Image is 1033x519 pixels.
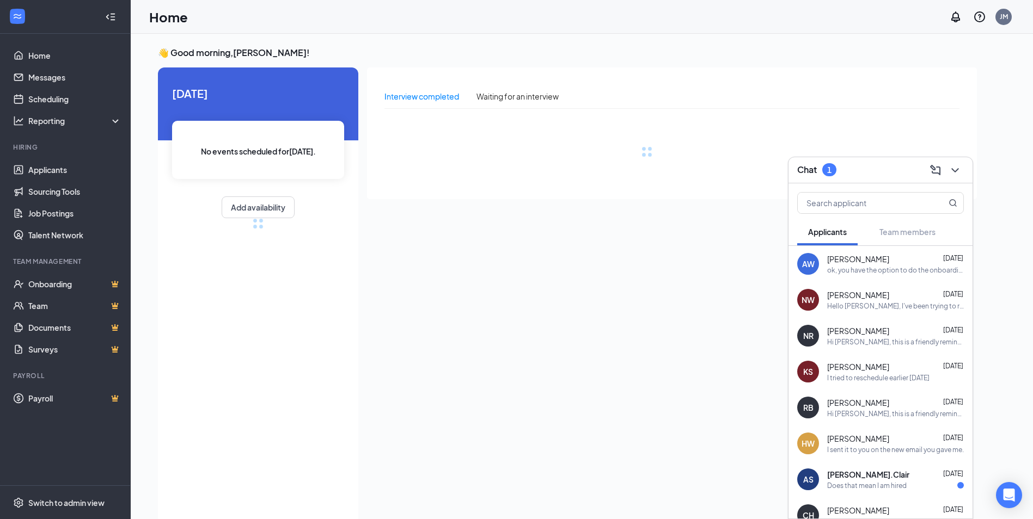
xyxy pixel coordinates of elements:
[973,10,986,23] svg: QuestionInfo
[827,337,964,347] div: Hi [PERSON_NAME], this is a friendly reminder. Your meeting with Long [PERSON_NAME] for Team Memb...
[943,362,963,370] span: [DATE]
[28,317,121,338] a: DocumentsCrown
[797,164,817,176] h3: Chat
[827,254,889,264] span: [PERSON_NAME]
[253,218,264,229] div: loading meetings...
[827,481,907,490] div: Does that mean I am hired
[384,90,459,102] div: Interview completed
[803,402,814,413] div: RB
[827,397,889,408] span: [PERSON_NAME]
[827,265,964,275] div: ok, you have the option to do the onboarding at the store. If you need to.
[158,47,977,59] h3: 👋 Good morning, [PERSON_NAME] !
[28,115,122,126] div: Reporting
[827,165,832,175] div: 1
[28,202,121,224] a: Job Postings
[13,497,24,508] svg: Settings
[949,164,962,177] svg: ChevronDown
[13,371,119,380] div: Payroll
[996,482,1022,508] div: Open Intercom Messenger
[803,474,814,485] div: AS
[802,258,815,269] div: AW
[802,294,815,305] div: NW
[13,115,24,126] svg: Analysis
[201,145,316,157] span: No events scheduled for [DATE] .
[827,469,909,480] span: [PERSON_NAME].Clair
[28,66,121,88] a: Messages
[803,330,814,341] div: NR
[1000,12,1008,21] div: JM
[827,505,889,516] span: [PERSON_NAME]
[949,10,962,23] svg: Notifications
[827,289,889,300] span: [PERSON_NAME]
[13,143,119,152] div: Hiring
[943,290,963,298] span: [DATE]
[28,224,121,246] a: Talent Network
[12,11,23,22] svg: WorkstreamLogo
[827,325,889,336] span: [PERSON_NAME]
[28,497,105,508] div: Switch to admin view
[28,45,121,66] a: Home
[28,295,121,317] a: TeamCrown
[827,301,964,311] div: Hello [PERSON_NAME], I've been trying to reach you. I wanted to offer you a team member position ...
[943,434,963,442] span: [DATE]
[28,273,121,295] a: OnboardingCrown
[827,409,964,418] div: Hi [PERSON_NAME], this is a friendly reminder. Your meeting with Long [PERSON_NAME] for Team Memb...
[943,326,963,334] span: [DATE]
[28,181,121,202] a: Sourcing Tools
[827,445,964,454] div: I sent it to you on the new email you gave me.
[929,164,942,177] svg: ComposeMessage
[827,433,889,444] span: [PERSON_NAME]
[802,438,815,449] div: HW
[476,90,559,102] div: Waiting for an interview
[827,373,930,382] div: I tried to reschedule earlier [DATE]
[28,338,121,360] a: SurveysCrown
[949,199,957,207] svg: MagnifyingGlass
[172,85,344,102] span: [DATE]
[946,162,964,179] button: ChevronDown
[927,162,944,179] button: ComposeMessage
[28,88,121,110] a: Scheduling
[105,11,116,22] svg: Collapse
[879,227,936,237] span: Team members
[943,254,963,262] span: [DATE]
[13,257,119,266] div: Team Management
[803,366,813,377] div: KS
[149,8,188,26] h1: Home
[943,505,963,514] span: [DATE]
[943,469,963,478] span: [DATE]
[943,398,963,406] span: [DATE]
[28,387,121,409] a: PayrollCrown
[798,193,927,213] input: Search applicant
[28,159,121,181] a: Applicants
[222,196,295,218] button: Add availability
[827,361,889,372] span: [PERSON_NAME]
[808,227,847,237] span: Applicants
